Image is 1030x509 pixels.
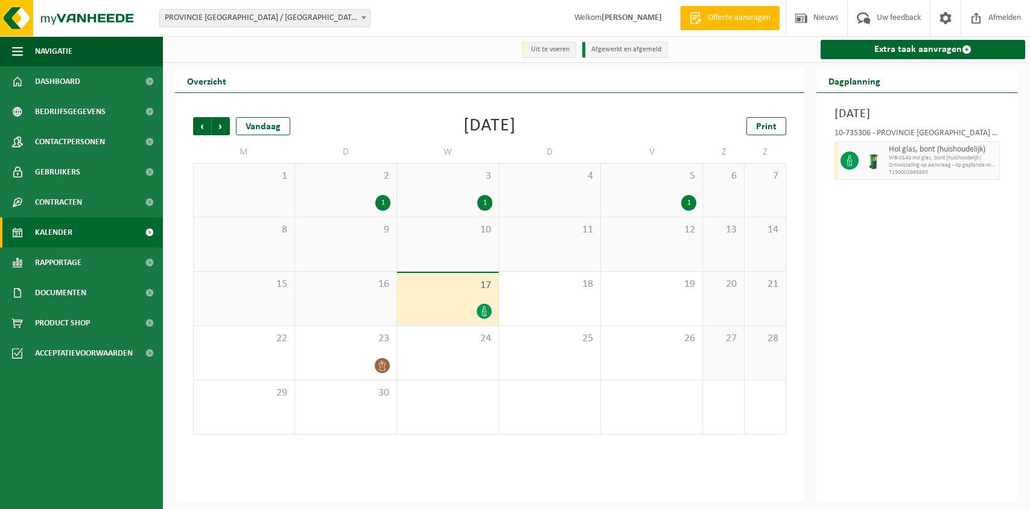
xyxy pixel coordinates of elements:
[193,117,211,135] span: Vorige
[200,223,288,237] span: 8
[35,187,82,217] span: Contracten
[301,278,390,291] span: 16
[709,278,738,291] span: 20
[709,170,738,183] span: 6
[200,332,288,345] span: 22
[505,170,594,183] span: 4
[200,386,288,400] span: 29
[35,66,80,97] span: Dashboard
[751,332,780,345] span: 28
[889,155,996,162] span: WB-0140 Hol glas, bont (huishoudelijk)
[160,10,370,27] span: PROVINCIE OOST VLAANDEREN / BRIELMEERSEN - DEINZE
[751,278,780,291] span: 21
[607,332,696,345] span: 26
[159,9,370,27] span: PROVINCIE OOST VLAANDEREN / BRIELMEERSEN - DEINZE
[403,332,492,345] span: 24
[889,162,996,169] span: Omwisseling op aanvraag - op geplande route (incl. verwerking)
[35,36,72,66] span: Navigatie
[236,117,290,135] div: Vandaag
[834,105,1000,123] h3: [DATE]
[35,248,81,278] span: Rapportage
[889,145,996,155] span: Hol glas, bont (huishoudelijk)
[301,332,390,345] span: 23
[705,12,774,24] span: Offerte aanvragen
[703,141,745,163] td: Z
[505,223,594,237] span: 11
[816,69,892,92] h2: Dagplanning
[200,170,288,183] span: 1
[865,152,883,170] img: WB-0140-HPE-GN-01
[499,141,601,163] td: D
[35,278,86,308] span: Documenten
[821,40,1025,59] a: Extra taak aanvragen
[834,129,1000,141] div: 10-735306 - PROVINCIE [GEOGRAPHIC_DATA] / [GEOGRAPHIC_DATA] - [GEOGRAPHIC_DATA]
[403,279,492,292] span: 17
[35,217,72,248] span: Kalender
[477,195,492,211] div: 1
[35,338,133,368] span: Acceptatievoorwaarden
[889,169,996,176] span: T250002665885
[680,6,780,30] a: Offerte aanvragen
[403,223,492,237] span: 10
[175,69,238,92] h2: Overzicht
[756,122,777,132] span: Print
[375,195,390,211] div: 1
[709,332,738,345] span: 27
[35,157,80,187] span: Gebruikers
[505,278,594,291] span: 18
[35,127,105,157] span: Contactpersonen
[463,117,516,135] div: [DATE]
[301,386,390,400] span: 30
[301,170,390,183] span: 2
[295,141,397,163] td: D
[212,117,230,135] span: Volgende
[607,278,696,291] span: 19
[35,97,106,127] span: Bedrijfsgegevens
[301,223,390,237] span: 9
[601,141,703,163] td: V
[602,13,662,22] strong: [PERSON_NAME]
[607,170,696,183] span: 5
[681,195,696,211] div: 1
[193,141,295,163] td: M
[505,332,594,345] span: 25
[522,42,576,58] li: Uit te voeren
[607,223,696,237] span: 12
[746,117,786,135] a: Print
[745,141,786,163] td: Z
[397,141,499,163] td: W
[751,170,780,183] span: 7
[403,170,492,183] span: 3
[200,278,288,291] span: 15
[35,308,90,338] span: Product Shop
[582,42,668,58] li: Afgewerkt en afgemeld
[751,223,780,237] span: 14
[709,223,738,237] span: 13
